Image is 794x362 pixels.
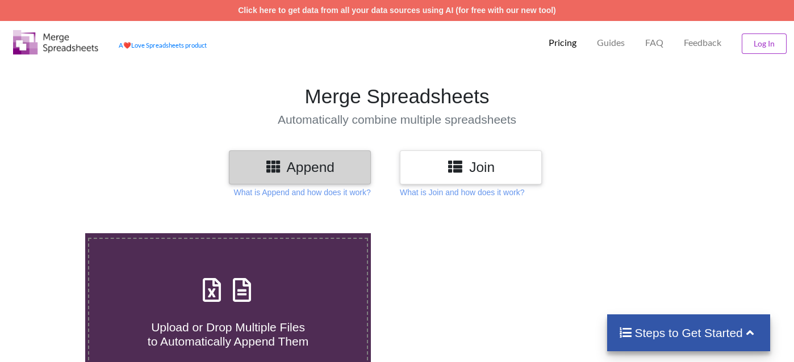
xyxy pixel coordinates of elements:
p: What is Join and how does it work? [400,187,524,198]
h3: Append [237,159,362,175]
p: FAQ [645,37,663,49]
h3: Join [408,159,533,175]
p: Guides [597,37,625,49]
h4: Steps to Get Started [619,326,759,340]
p: What is Append and how does it work? [233,187,370,198]
p: Pricing [549,37,576,49]
span: Feedback [684,38,721,47]
button: Log In [742,33,787,54]
span: heart [123,41,131,49]
span: Upload or Drop Multiple Files to Automatically Append Them [148,321,308,348]
img: Logo.png [13,30,98,54]
a: AheartLove Spreadsheets product [119,41,207,49]
a: Click here to get data from all your data sources using AI (for free with our new tool) [238,6,556,15]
